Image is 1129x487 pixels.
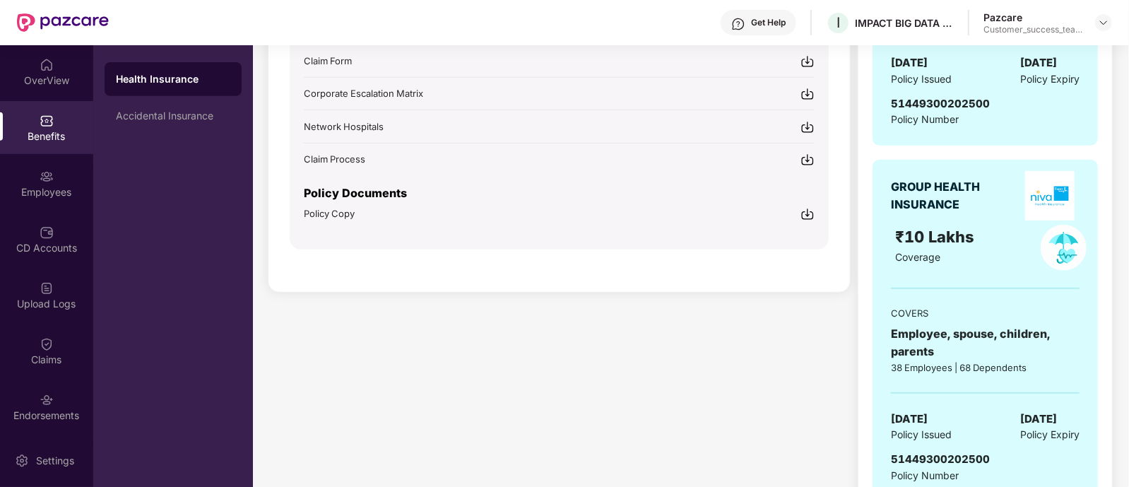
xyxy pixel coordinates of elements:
[304,153,365,165] span: Claim Process
[40,114,54,128] img: svg+xml;base64,PHN2ZyBpZD0iQmVuZWZpdHMiIHhtbG5zPSJodHRwOi8vd3d3LnczLm9yZy8yMDAwL3N2ZyIgd2lkdGg9Ij...
[17,13,109,32] img: New Pazcare Logo
[40,225,54,240] img: svg+xml;base64,PHN2ZyBpZD0iQ0RfQWNjb3VudHMiIGRhdGEtbmFtZT0iQ0QgQWNjb3VudHMiIHhtbG5zPSJodHRwOi8vd3...
[304,88,423,99] span: Corporate Escalation Matrix
[800,87,815,101] img: svg+xml;base64,PHN2ZyBpZD0iRG93bmxvYWQtMjR4MjQiIHhtbG5zPSJodHRwOi8vd3d3LnczLm9yZy8yMDAwL3N2ZyIgd2...
[751,17,786,28] div: Get Help
[891,427,952,442] span: Policy Issued
[983,24,1082,35] div: Customer_success_team_lead
[891,113,959,125] span: Policy Number
[1041,225,1087,271] img: policyIcon
[40,281,54,295] img: svg+xml;base64,PHN2ZyBpZD0iVXBsb2FkX0xvZ3MiIGRhdGEtbmFtZT0iVXBsb2FkIExvZ3MiIHhtbG5zPSJodHRwOi8vd3...
[983,11,1082,24] div: Pazcare
[304,208,355,219] span: Policy Copy
[304,55,352,66] span: Claim Form
[800,153,815,167] img: svg+xml;base64,PHN2ZyBpZD0iRG93bmxvYWQtMjR4MjQiIHhtbG5zPSJodHRwOi8vd3d3LnczLm9yZy8yMDAwL3N2ZyIgd2...
[1020,71,1080,87] span: Policy Expiry
[891,325,1080,360] div: Employee, spouse, children, parents
[895,228,979,246] span: ₹10 Lakhs
[40,393,54,407] img: svg+xml;base64,PHN2ZyBpZD0iRW5kb3JzZW1lbnRzIiB4bWxucz0iaHR0cDovL3d3dy53My5vcmcvMjAwMC9zdmciIHdpZH...
[1020,411,1057,428] span: [DATE]
[40,170,54,184] img: svg+xml;base64,PHN2ZyBpZD0iRW1wbG95ZWVzIiB4bWxucz0iaHR0cDovL3d3dy53My5vcmcvMjAwMC9zdmciIHdpZHRoPS...
[116,110,230,122] div: Accidental Insurance
[1020,54,1057,71] span: [DATE]
[1020,427,1080,442] span: Policy Expiry
[116,72,230,86] div: Health Insurance
[800,120,815,134] img: svg+xml;base64,PHN2ZyBpZD0iRG93bmxvYWQtMjR4MjQiIHhtbG5zPSJodHRwOi8vd3d3LnczLm9yZy8yMDAwL3N2ZyIgd2...
[800,54,815,69] img: svg+xml;base64,PHN2ZyBpZD0iRG93bmxvYWQtMjR4MjQiIHhtbG5zPSJodHRwOi8vd3d3LnczLm9yZy8yMDAwL3N2ZyIgd2...
[891,360,1080,375] div: 38 Employees | 68 Dependents
[731,17,745,31] img: svg+xml;base64,PHN2ZyBpZD0iSGVscC0zMngzMiIgeG1sbnM9Imh0dHA6Ly93d3cudzMub3JnLzIwMDAvc3ZnIiB3aWR0aD...
[800,207,815,221] img: svg+xml;base64,PHN2ZyBpZD0iRG93bmxvYWQtMjR4MjQiIHhtbG5zPSJodHRwOi8vd3d3LnczLm9yZy8yMDAwL3N2ZyIgd2...
[855,16,954,30] div: IMPACT BIG DATA ANALYSIS PRIVATE LIMITED
[40,337,54,351] img: svg+xml;base64,PHN2ZyBpZD0iQ2xhaW0iIHhtbG5zPSJodHRwOi8vd3d3LnczLm9yZy8yMDAwL3N2ZyIgd2lkdGg9IjIwIi...
[1098,17,1109,28] img: svg+xml;base64,PHN2ZyBpZD0iRHJvcGRvd24tMzJ4MzIiIHhtbG5zPSJodHRwOi8vd3d3LnczLm9yZy8yMDAwL3N2ZyIgd2...
[891,469,959,481] span: Policy Number
[40,58,54,72] img: svg+xml;base64,PHN2ZyBpZD0iSG9tZSIgeG1sbnM9Imh0dHA6Ly93d3cudzMub3JnLzIwMDAvc3ZnIiB3aWR0aD0iMjAiIG...
[891,452,990,466] span: 51449300202500
[891,178,1015,213] div: GROUP HEALTH INSURANCE
[304,121,384,132] span: Network Hospitals
[891,411,928,428] span: [DATE]
[15,454,29,468] img: svg+xml;base64,PHN2ZyBpZD0iU2V0dGluZy0yMHgyMCIgeG1sbnM9Imh0dHA6Ly93d3cudzMub3JnLzIwMDAvc3ZnIiB3aW...
[895,251,940,263] span: Coverage
[837,14,840,31] span: I
[891,71,952,87] span: Policy Issued
[891,306,1080,320] div: COVERS
[891,54,928,71] span: [DATE]
[1025,171,1075,221] img: insurerLogo
[304,184,815,202] p: Policy Documents
[32,454,78,468] div: Settings
[891,97,990,110] span: 51449300202500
